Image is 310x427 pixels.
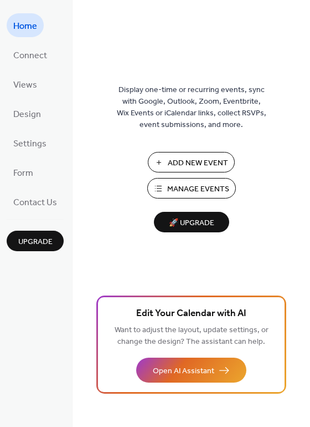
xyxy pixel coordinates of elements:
[136,306,246,322] span: Edit Your Calendar with AI
[7,101,48,125] a: Design
[13,194,57,211] span: Contact Us
[117,84,266,131] span: Display one-time or recurring events, sync with Google, Outlook, Zoom, Eventbrite, Wix Events or ...
[7,131,53,155] a: Settings
[154,212,229,232] button: 🚀 Upgrade
[13,135,46,152] span: Settings
[161,216,223,231] span: 🚀 Upgrade
[13,165,33,182] span: Form
[7,231,64,251] button: Upgrade
[115,323,268,349] span: Want to adjust the layout, update settings, or change the design? The assistant can help.
[168,157,228,169] span: Add New Event
[13,106,41,123] span: Design
[13,77,37,94] span: Views
[13,18,37,35] span: Home
[148,152,235,172] button: Add New Event
[13,47,47,64] span: Connect
[18,236,53,248] span: Upgrade
[167,184,229,195] span: Manage Events
[7,43,54,67] a: Connect
[153,365,214,377] span: Open AI Assistant
[7,160,40,184] a: Form
[7,190,64,213] a: Contact Us
[7,13,44,37] a: Home
[147,178,236,199] button: Manage Events
[7,72,44,96] a: Views
[136,358,246,383] button: Open AI Assistant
